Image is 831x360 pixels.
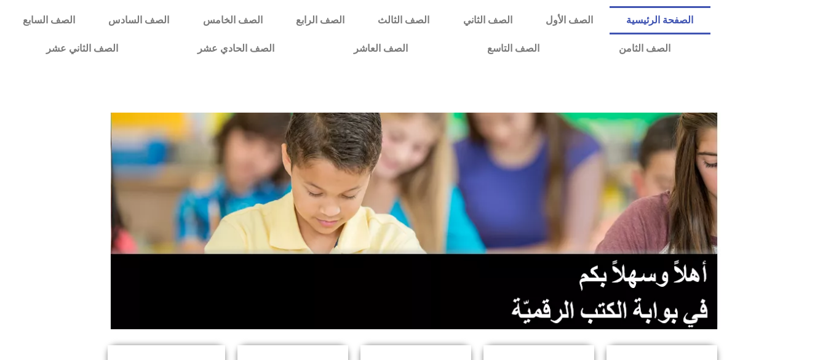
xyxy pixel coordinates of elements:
a: الصف الثامن [579,34,710,63]
a: الصف العاشر [314,34,447,63]
a: الصف السادس [92,6,186,34]
a: الصف الثالث [361,6,446,34]
a: الصف الثاني [447,6,529,34]
a: الصف السابع [6,6,92,34]
a: الصف التاسع [447,34,579,63]
a: الصف الأول [529,6,610,34]
a: الصف الثاني عشر [6,34,157,63]
a: الصفحة الرئيسية [610,6,710,34]
a: الصف الرابع [279,6,361,34]
a: الصف الحادي عشر [157,34,314,63]
a: الصف الخامس [186,6,279,34]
